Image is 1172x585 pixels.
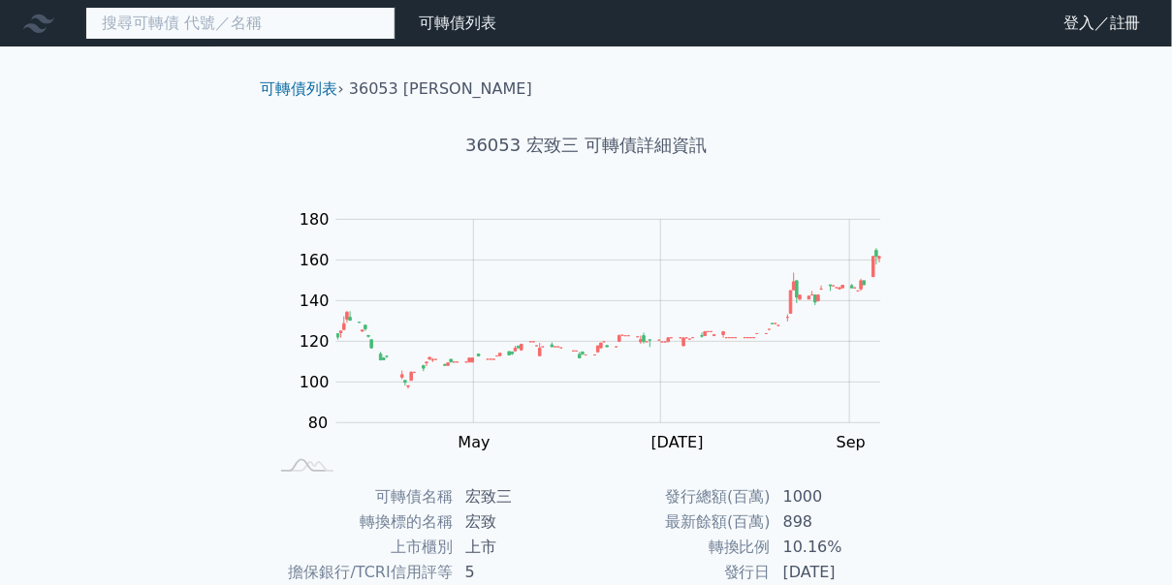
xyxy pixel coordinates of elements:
h1: 36053 宏致三 可轉債詳細資訊 [245,132,928,159]
td: 最新餘額(百萬) [586,509,772,535]
td: 898 [772,509,904,535]
input: 搜尋可轉債 代號／名稱 [85,7,396,40]
tspan: 100 [300,373,330,391]
g: Chart [290,210,910,491]
a: 可轉債列表 [419,14,496,32]
li: 36053 [PERSON_NAME] [349,77,532,101]
tspan: 140 [300,292,330,310]
td: 轉換標的名稱 [269,509,454,535]
td: 轉換比例 [586,535,772,560]
td: 擔保銀行/TCRI信用評等 [269,560,454,585]
td: 可轉債名稱 [269,484,454,509]
td: 宏致 [454,509,586,535]
tspan: 80 [308,414,328,432]
a: 可轉債列表 [261,79,338,98]
td: 上市 [454,535,586,560]
td: 上市櫃別 [269,535,454,560]
tspan: 180 [300,210,330,229]
td: 宏致三 [454,484,586,509]
a: 登入／註冊 [1048,8,1156,39]
td: 5 [454,560,586,585]
tspan: 120 [300,332,330,351]
tspan: [DATE] [651,433,704,451]
tspan: May [459,433,491,451]
td: 發行總額(百萬) [586,484,772,509]
td: 10.16% [772,535,904,560]
li: › [261,77,344,101]
tspan: 160 [300,251,330,269]
td: 1000 [772,484,904,509]
td: 發行日 [586,560,772,585]
td: [DATE] [772,560,904,585]
tspan: Sep [837,433,866,451]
